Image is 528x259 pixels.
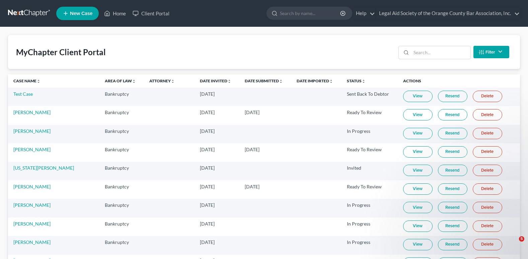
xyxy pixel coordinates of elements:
a: Resend [438,239,467,250]
a: Case Nameunfold_more [13,78,41,83]
td: Bankruptcy [99,236,144,254]
span: [DATE] [200,221,215,227]
i: unfold_more [329,79,333,83]
a: View [403,165,433,176]
a: Home [101,7,129,19]
span: [DATE] [245,109,259,115]
i: unfold_more [171,79,175,83]
td: In Progress [342,218,398,236]
a: Resend [438,109,467,120]
td: Bankruptcy [99,106,144,124]
input: Search by name... [280,7,341,19]
a: Delete [473,128,502,139]
i: unfold_more [227,79,231,83]
button: Filter [473,46,509,58]
td: Ready To Review [342,143,398,162]
td: Bankruptcy [99,143,144,162]
td: In Progress [342,199,398,217]
a: Resend [438,128,467,139]
span: [DATE] [200,239,215,245]
a: Delete [473,91,502,102]
span: [DATE] [200,128,215,134]
td: Ready To Review [342,180,398,199]
a: Client Portal [129,7,173,19]
a: Delete [473,239,502,250]
a: View [403,109,433,120]
a: Delete [473,183,502,195]
a: View [403,183,433,195]
td: Bankruptcy [99,218,144,236]
i: unfold_more [362,79,366,83]
a: [US_STATE][PERSON_NAME] [13,165,74,171]
a: Attorneyunfold_more [149,78,175,83]
a: View [403,239,433,250]
span: [DATE] [200,165,215,171]
a: Legal Aid Society of the Orange County Bar Association, Inc. [376,7,520,19]
th: Actions [398,74,520,88]
a: Resend [438,91,467,102]
a: [PERSON_NAME] [13,239,51,245]
a: Delete [473,146,502,158]
span: [DATE] [245,184,259,189]
a: View [403,128,433,139]
a: Date Submittedunfold_more [245,78,283,83]
td: In Progress [342,125,398,143]
a: [PERSON_NAME] [13,128,51,134]
a: Resend [438,165,467,176]
td: Invited [342,162,398,180]
a: Help [353,7,375,19]
span: [DATE] [200,202,215,208]
i: unfold_more [36,79,41,83]
a: View [403,91,433,102]
td: Bankruptcy [99,88,144,106]
a: [PERSON_NAME] [13,184,51,189]
td: Bankruptcy [99,199,144,217]
span: [DATE] [200,109,215,115]
a: Statusunfold_more [347,78,366,83]
i: unfold_more [132,79,136,83]
a: Date Importedunfold_more [297,78,333,83]
span: [DATE] [200,91,215,97]
a: [PERSON_NAME] [13,202,51,208]
i: unfold_more [279,79,283,83]
div: MyChapter Client Portal [16,47,106,58]
td: Ready To Review [342,106,398,124]
a: [PERSON_NAME] [13,221,51,227]
a: [PERSON_NAME] [13,147,51,152]
a: Delete [473,165,502,176]
td: Bankruptcy [99,125,144,143]
td: Bankruptcy [99,162,144,180]
span: 5 [519,236,524,242]
a: Test Case [13,91,33,97]
a: Delete [473,109,502,120]
iframe: Intercom live chat [505,236,521,252]
a: View [403,146,433,158]
td: Bankruptcy [99,180,144,199]
span: [DATE] [200,184,215,189]
a: Area of Lawunfold_more [105,78,136,83]
a: Resend [438,183,467,195]
a: Resend [438,146,467,158]
a: [PERSON_NAME] [13,109,51,115]
a: Date Invitedunfold_more [200,78,231,83]
td: In Progress [342,236,398,254]
input: Search... [411,46,470,59]
span: New Case [70,11,92,16]
span: [DATE] [245,147,259,152]
span: [DATE] [200,147,215,152]
td: Sent Back To Debtor [342,88,398,106]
